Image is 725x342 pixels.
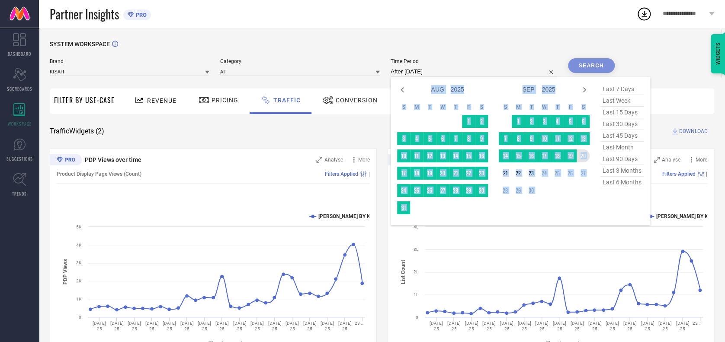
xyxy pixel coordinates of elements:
[676,321,689,331] text: [DATE] 25
[462,149,475,162] td: Fri Aug 15 2025
[449,104,462,111] th: Thursday
[62,259,68,285] tspan: PDP Views
[465,321,478,331] text: [DATE] 25
[110,321,124,331] text: [DATE] 25
[400,260,406,284] tspan: List Count
[50,58,209,64] span: Brand
[397,132,410,145] td: Sun Aug 03 2025
[564,149,577,162] td: Fri Sep 19 2025
[551,132,564,145] td: Thu Sep 11 2025
[430,321,443,331] text: [DATE] 25
[414,225,419,229] text: 4L
[499,132,512,145] td: Sun Sep 07 2025
[462,115,475,128] td: Fri Aug 01 2025
[355,321,364,326] text: 23 …
[512,149,525,162] td: Mon Sep 15 2025
[76,297,82,301] text: 1K
[128,321,141,331] text: [DATE] 25
[76,225,82,229] text: 5K
[475,104,488,111] th: Saturday
[577,132,590,145] td: Sat Sep 13 2025
[410,104,423,111] th: Monday
[570,321,584,331] text: [DATE] 25
[423,132,436,145] td: Tue Aug 05 2025
[564,167,577,180] td: Fri Sep 26 2025
[410,184,423,197] td: Mon Aug 25 2025
[397,184,410,197] td: Sun Aug 24 2025
[79,315,81,320] text: 0
[499,149,512,162] td: Sun Sep 14 2025
[54,95,115,105] span: Filter By Use-Case
[577,104,590,111] th: Saturday
[462,104,475,111] th: Friday
[76,260,82,265] text: 3K
[416,315,418,320] text: 0
[475,184,488,197] td: Sat Aug 30 2025
[273,97,301,104] span: Traffic
[336,97,378,104] span: Conversion
[656,213,720,219] text: [PERSON_NAME] BY KISAH
[8,51,31,57] span: DASHBOARD
[662,171,696,177] span: Filters Applied
[449,167,462,180] td: Thu Aug 21 2025
[538,115,551,128] td: Wed Sep 03 2025
[600,118,644,130] span: last 30 days
[198,321,211,331] text: [DATE] 25
[679,127,708,136] span: DOWNLOAD
[436,184,449,197] td: Wed Aug 27 2025
[577,149,590,162] td: Sat Sep 20 2025
[564,104,577,111] th: Friday
[600,165,644,177] span: last 3 months
[551,104,564,111] th: Thursday
[579,85,590,95] div: Next month
[600,177,644,188] span: last 6 months
[145,321,159,331] text: [DATE] 25
[180,321,194,331] text: [DATE] 25
[538,132,551,145] td: Wed Sep 10 2025
[564,115,577,128] td: Fri Sep 05 2025
[50,41,110,47] span: SYSTEM WORKSPACE
[85,156,141,163] span: PDP Views over time
[388,154,420,167] div: Premium
[436,104,449,111] th: Wednesday
[499,184,512,197] td: Sun Sep 28 2025
[358,157,370,163] span: More
[397,201,410,214] td: Sun Aug 31 2025
[605,321,619,331] text: [DATE] 25
[658,321,671,331] text: [DATE] 25
[93,321,106,331] text: [DATE] 25
[57,171,141,177] span: Product Display Page Views (Count)
[147,97,176,104] span: Revenue
[8,120,32,127] span: WORKSPACE
[76,243,82,247] text: 4K
[423,167,436,180] td: Tue Aug 19 2025
[538,149,551,162] td: Wed Sep 17 2025
[325,171,358,177] span: Filters Applied
[551,115,564,128] td: Thu Sep 04 2025
[475,167,488,180] td: Sat Aug 23 2025
[303,321,317,331] text: [DATE] 25
[50,154,82,167] div: Premium
[512,167,525,180] td: Mon Sep 22 2025
[482,321,496,331] text: [DATE] 25
[410,167,423,180] td: Mon Aug 18 2025
[577,115,590,128] td: Sat Sep 06 2025
[286,321,299,331] text: [DATE] 25
[12,190,27,197] span: TRENDS
[397,104,410,111] th: Sunday
[475,149,488,162] td: Sat Aug 16 2025
[134,12,147,18] span: PRO
[525,104,538,111] th: Tuesday
[588,321,601,331] text: [DATE] 25
[436,149,449,162] td: Wed Aug 13 2025
[525,167,538,180] td: Tue Sep 23 2025
[6,155,33,162] span: SUGGESTIONS
[397,149,410,162] td: Sun Aug 10 2025
[512,115,525,128] td: Mon Sep 01 2025
[462,132,475,145] td: Fri Aug 08 2025
[706,171,707,177] span: |
[268,321,281,331] text: [DATE] 25
[414,292,419,297] text: 1L
[318,213,382,219] text: [PERSON_NAME] BY KISAH
[600,153,644,165] span: last 90 days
